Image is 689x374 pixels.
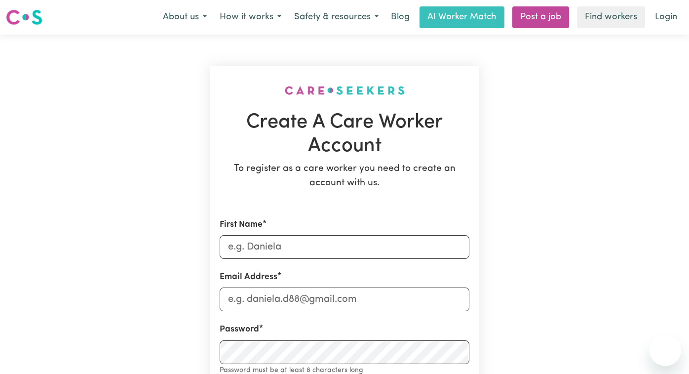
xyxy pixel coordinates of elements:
[220,323,259,336] label: Password
[650,334,681,366] iframe: Button to launch messaging window
[220,367,363,374] small: Password must be at least 8 characters long
[220,111,469,158] h1: Create A Care Worker Account
[220,218,263,231] label: First Name
[220,271,277,284] label: Email Address
[512,6,569,28] a: Post a job
[156,7,213,28] button: About us
[6,8,42,26] img: Careseekers logo
[420,6,504,28] a: AI Worker Match
[577,6,645,28] a: Find workers
[213,7,288,28] button: How it works
[385,6,416,28] a: Blog
[6,6,42,29] a: Careseekers logo
[220,288,469,311] input: e.g. daniela.d88@gmail.com
[220,162,469,191] p: To register as a care worker you need to create an account with us.
[220,235,469,259] input: e.g. Daniela
[288,7,385,28] button: Safety & resources
[649,6,683,28] a: Login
